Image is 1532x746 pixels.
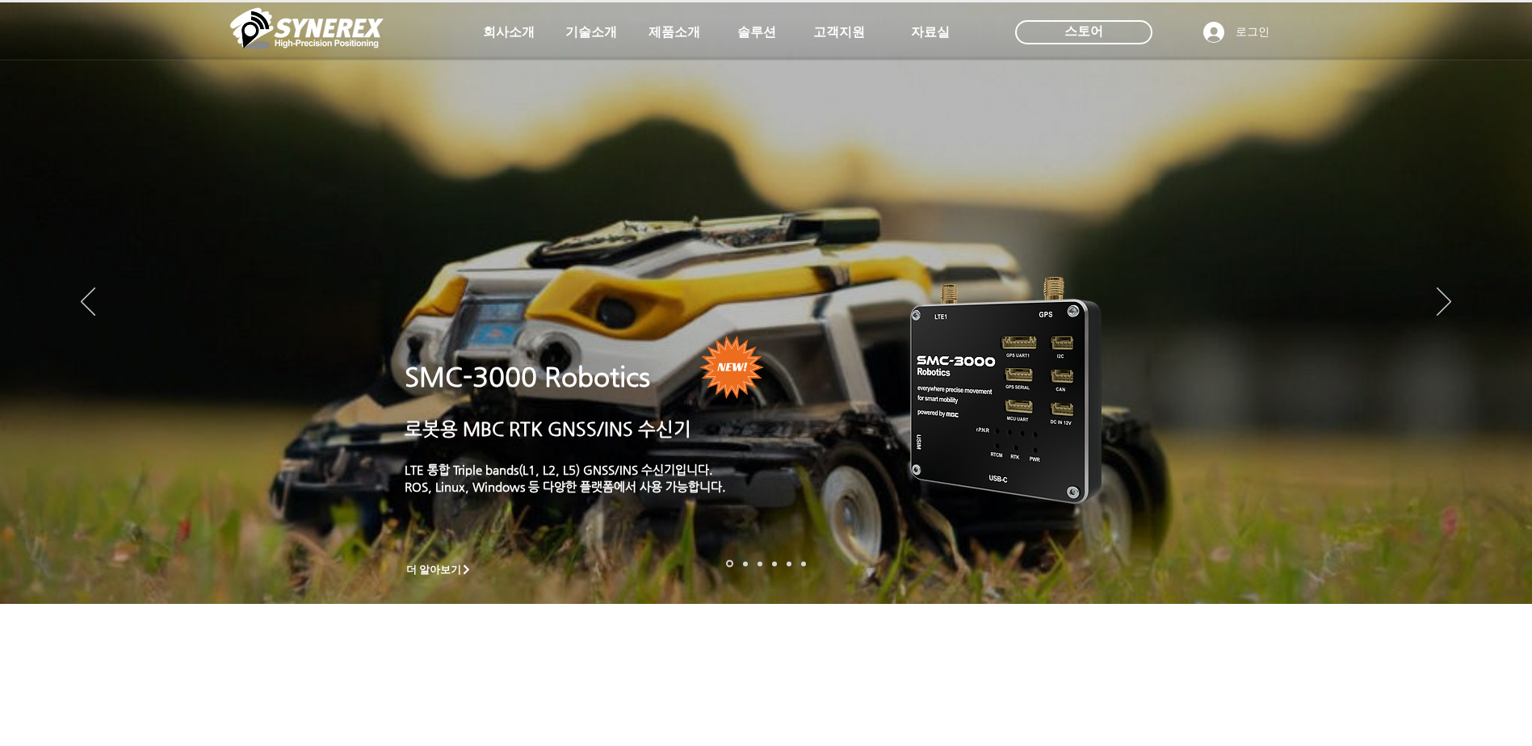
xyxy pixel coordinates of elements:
span: 제품소개 [648,24,700,41]
a: 기술소개 [551,16,632,48]
img: KakaoTalk_20241224_155801212.png [888,253,1126,523]
a: LTE 통합 Triple bands(L1, L2, L5) GNSS/INS 수신기입니다. [405,463,713,476]
button: 다음 [1437,287,1451,318]
a: 드론 8 - SMC 2000 [743,561,748,566]
a: ROS, Linux, Windows 등 다양한 플랫폼에서 사용 가능합니다. [405,480,726,493]
nav: 슬라이드 [721,560,811,568]
a: 정밀농업 [801,561,806,566]
a: 더 알아보기 [399,559,480,580]
span: 고객지원 [813,24,865,41]
a: 제품소개 [634,16,715,48]
a: 측량 IoT [758,561,762,566]
a: 자율주행 [772,561,777,566]
div: 스토어 [1015,20,1152,44]
a: 로봇 [787,561,791,566]
a: 회사소개 [468,16,549,48]
a: 자료실 [890,16,971,48]
a: 로봇- SMC 2000 [726,560,733,568]
span: 더 알아보기 [406,563,462,577]
a: SMC-3000 Robotics [405,362,650,392]
span: 로그인 [1230,24,1275,40]
a: 로봇용 MBC RTK GNSS/INS 수신기 [405,418,691,439]
a: 고객지원 [799,16,879,48]
button: 이전 [81,287,95,318]
span: 스토어 [1064,23,1103,40]
span: 자료실 [911,24,950,41]
span: 기술소개 [565,24,617,41]
button: 로그인 [1192,17,1281,48]
span: 회사소개 [483,24,535,41]
span: 솔루션 [737,24,776,41]
a: 솔루션 [716,16,797,48]
img: 씨너렉스_White_simbol_대지 1.png [230,4,384,52]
